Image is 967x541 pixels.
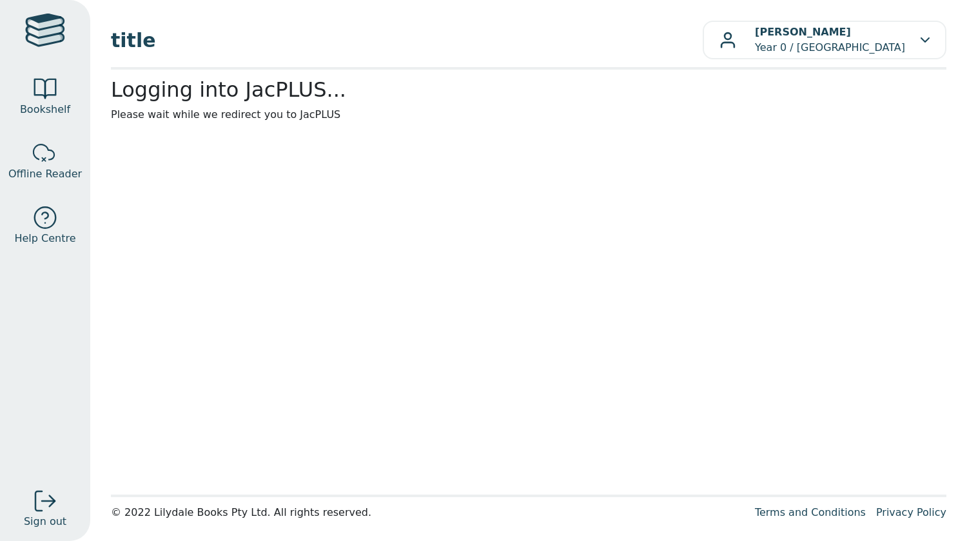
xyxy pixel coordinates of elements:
[111,77,946,102] h2: Logging into JacPLUS...
[755,25,905,55] p: Year 0 / [GEOGRAPHIC_DATA]
[14,231,75,246] span: Help Centre
[24,514,66,529] span: Sign out
[703,21,946,59] button: [PERSON_NAME]Year 0 / [GEOGRAPHIC_DATA]
[8,166,82,182] span: Offline Reader
[755,506,866,518] a: Terms and Conditions
[20,102,70,117] span: Bookshelf
[111,505,745,520] div: © 2022 Lilydale Books Pty Ltd. All rights reserved.
[755,26,851,38] b: [PERSON_NAME]
[111,26,703,55] span: title
[111,107,946,123] p: Please wait while we redirect you to JacPLUS
[876,506,946,518] a: Privacy Policy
